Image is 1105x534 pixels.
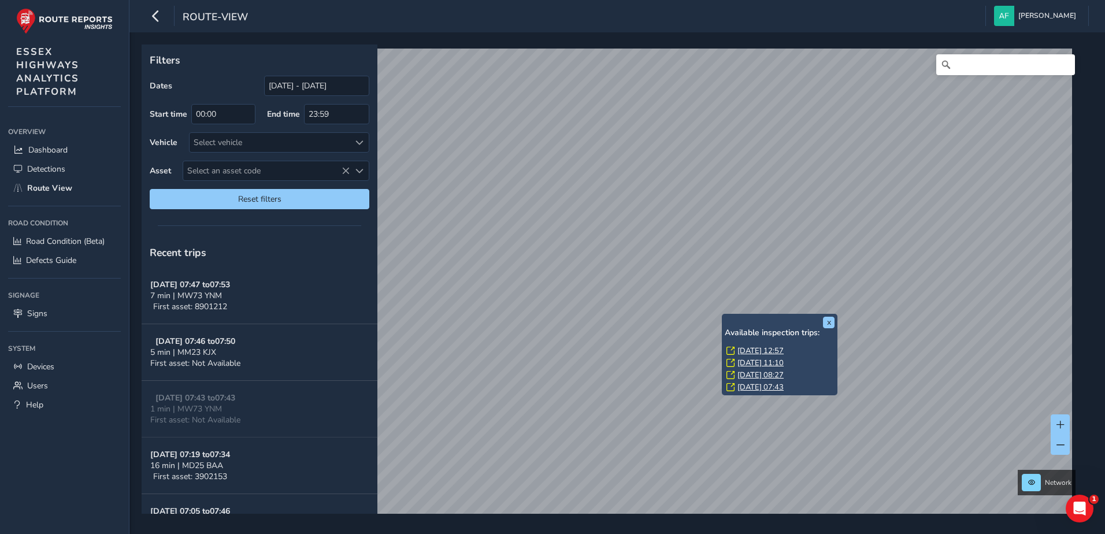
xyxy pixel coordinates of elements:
div: Overview [8,123,121,140]
span: 7 min | MW73 YNM [150,290,222,301]
div: Select an asset code [350,161,369,180]
button: [DATE] 07:47 to07:537 min | MW73 YNMFirst asset: 8901212 [142,268,377,324]
a: Route View [8,179,121,198]
span: 1 min | MW73 YNM [150,403,222,414]
button: x [823,317,835,328]
button: [DATE] 07:46 to07:505 min | MM23 KJXFirst asset: Not Available [142,324,377,381]
span: Reset filters [158,194,361,205]
label: Dates [150,80,172,91]
a: Users [8,376,121,395]
input: Search [936,54,1075,75]
span: Route View [27,183,72,194]
strong: [DATE] 07:47 to 07:53 [150,279,230,290]
span: Users [27,380,48,391]
span: First asset: Not Available [150,358,240,369]
a: [DATE] 12:57 [737,346,784,356]
a: Detections [8,160,121,179]
a: Signs [8,304,121,323]
span: Signs [27,308,47,319]
span: ESSEX HIGHWAYS ANALYTICS PLATFORM [16,45,79,98]
span: 5 min | MM23 KJX [150,347,216,358]
a: Defects Guide [8,251,121,270]
span: Devices [27,361,54,372]
span: 1 [1089,495,1099,504]
img: rr logo [16,8,113,34]
a: [DATE] 11:10 [737,358,784,368]
label: Asset [150,165,171,176]
a: Help [8,395,121,414]
button: [DATE] 07:19 to07:3416 min | MD25 BAAFirst asset: 3902153 [142,437,377,494]
span: First asset: 3902153 [153,471,227,482]
span: First asset: Not Available [150,414,240,425]
strong: [DATE] 07:05 to 07:46 [150,506,230,517]
strong: [DATE] 07:46 to 07:50 [155,336,235,347]
strong: [DATE] 07:19 to 07:34 [150,449,230,460]
a: Dashboard [8,140,121,160]
button: [DATE] 07:43 to07:431 min | MW73 YNMFirst asset: Not Available [142,381,377,437]
span: Network [1045,478,1071,487]
p: Filters [150,53,369,68]
a: [DATE] 08:27 [737,370,784,380]
div: Select vehicle [190,133,350,152]
span: Select an asset code [183,161,350,180]
canvas: Map [146,49,1072,527]
label: Vehicle [150,137,177,148]
span: Dashboard [28,144,68,155]
span: Road Condition (Beta) [26,236,105,247]
label: Start time [150,109,187,120]
label: End time [267,109,300,120]
iframe: Intercom live chat [1066,495,1093,522]
img: diamond-layout [994,6,1014,26]
span: Detections [27,164,65,175]
div: Road Condition [8,214,121,232]
span: Help [26,399,43,410]
div: Signage [8,287,121,304]
a: Road Condition (Beta) [8,232,121,251]
span: First asset: 8901212 [153,301,227,312]
span: route-view [183,10,248,26]
div: System [8,340,121,357]
strong: [DATE] 07:43 to 07:43 [155,392,235,403]
a: [DATE] 07:43 [737,382,784,392]
button: Reset filters [150,189,369,209]
span: Recent trips [150,246,206,259]
h6: Available inspection trips: [725,328,835,338]
span: 16 min | MD25 BAA [150,460,223,471]
a: Devices [8,357,121,376]
span: Defects Guide [26,255,76,266]
button: [PERSON_NAME] [994,6,1080,26]
span: [PERSON_NAME] [1018,6,1076,26]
